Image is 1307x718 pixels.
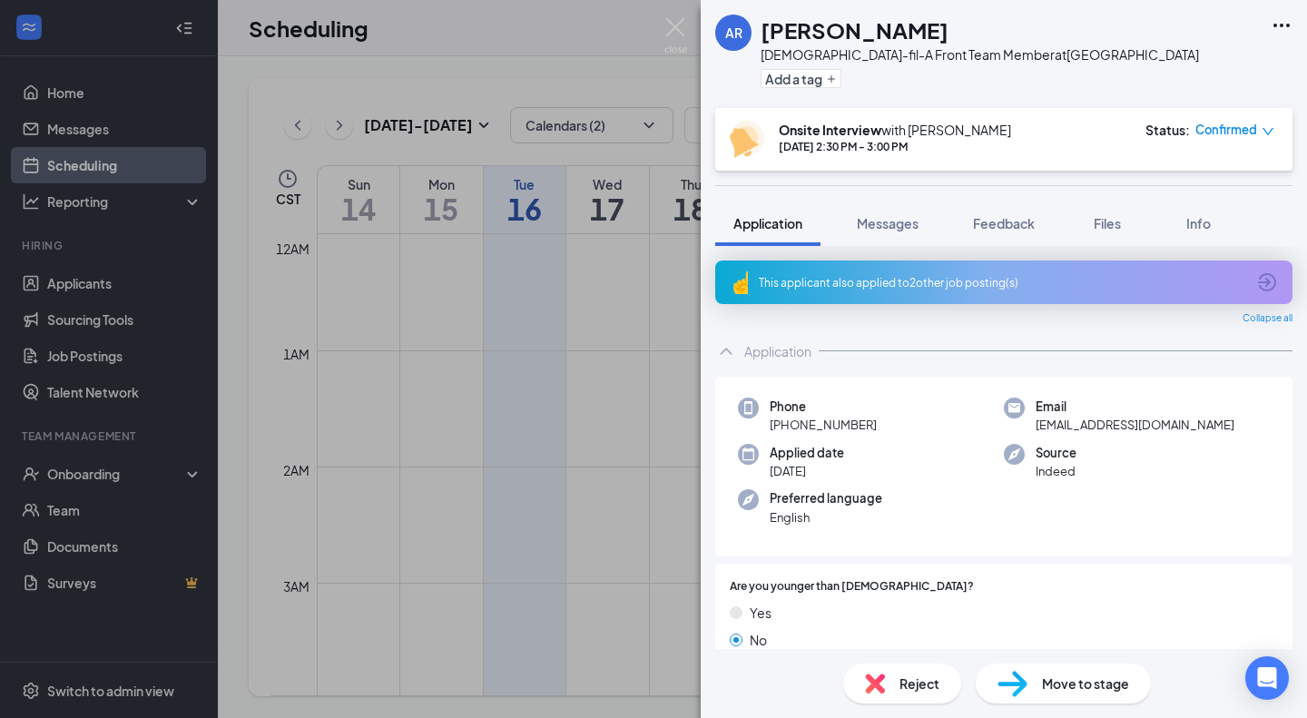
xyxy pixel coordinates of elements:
span: Applied date [770,444,844,462]
svg: ArrowCircle [1256,271,1278,293]
span: Files [1094,215,1121,231]
span: Preferred language [770,489,882,507]
svg: Plus [826,74,837,84]
span: [DATE] [770,462,844,480]
div: Status : [1145,121,1190,139]
span: English [770,508,882,526]
span: Source [1036,444,1076,462]
b: Onsite Interview [779,122,881,138]
h1: [PERSON_NAME] [761,15,948,45]
span: Application [733,215,802,231]
span: Confirmed [1195,121,1257,139]
div: [DATE] 2:30 PM - 3:00 PM [779,139,1011,154]
span: Yes [750,603,771,623]
svg: ChevronUp [715,340,737,362]
div: [DEMOGRAPHIC_DATA]-fil-A Front Team Member at [GEOGRAPHIC_DATA] [761,45,1199,64]
span: Feedback [973,215,1035,231]
button: PlusAdd a tag [761,69,841,88]
span: Info [1186,215,1211,231]
span: Indeed [1036,462,1076,480]
span: [EMAIL_ADDRESS][DOMAIN_NAME] [1036,416,1234,434]
div: with [PERSON_NAME] [779,121,1011,139]
span: Reject [899,674,939,693]
div: This applicant also applied to 2 other job posting(s) [759,275,1245,290]
span: Email [1036,398,1234,416]
div: Application [744,342,811,360]
svg: Ellipses [1271,15,1292,36]
span: down [1262,125,1274,138]
span: Messages [857,215,919,231]
div: AR [725,24,742,42]
span: [PHONE_NUMBER] [770,416,877,434]
div: Open Intercom Messenger [1245,656,1289,700]
span: Collapse all [1243,311,1292,326]
span: Move to stage [1042,674,1129,693]
span: No [750,630,767,650]
span: Phone [770,398,877,416]
span: Are you younger than [DEMOGRAPHIC_DATA]? [730,578,974,595]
